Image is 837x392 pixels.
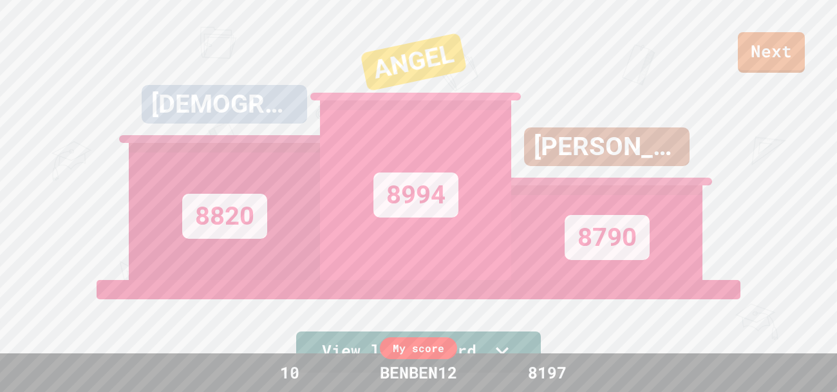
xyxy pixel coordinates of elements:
[380,337,457,359] div: My score
[182,194,267,239] div: 8820
[730,285,824,339] iframe: chat widget
[524,127,690,166] div: [PERSON_NAME]
[360,33,467,91] div: ANGEL
[565,215,650,260] div: 8790
[783,341,824,379] iframe: chat widget
[241,360,338,385] div: 10
[499,360,596,385] div: 8197
[373,173,458,218] div: 8994
[738,32,805,73] a: Next
[142,85,307,124] div: [DEMOGRAPHIC_DATA]
[296,331,541,373] a: View leaderboard
[367,360,470,385] div: BENBEN12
